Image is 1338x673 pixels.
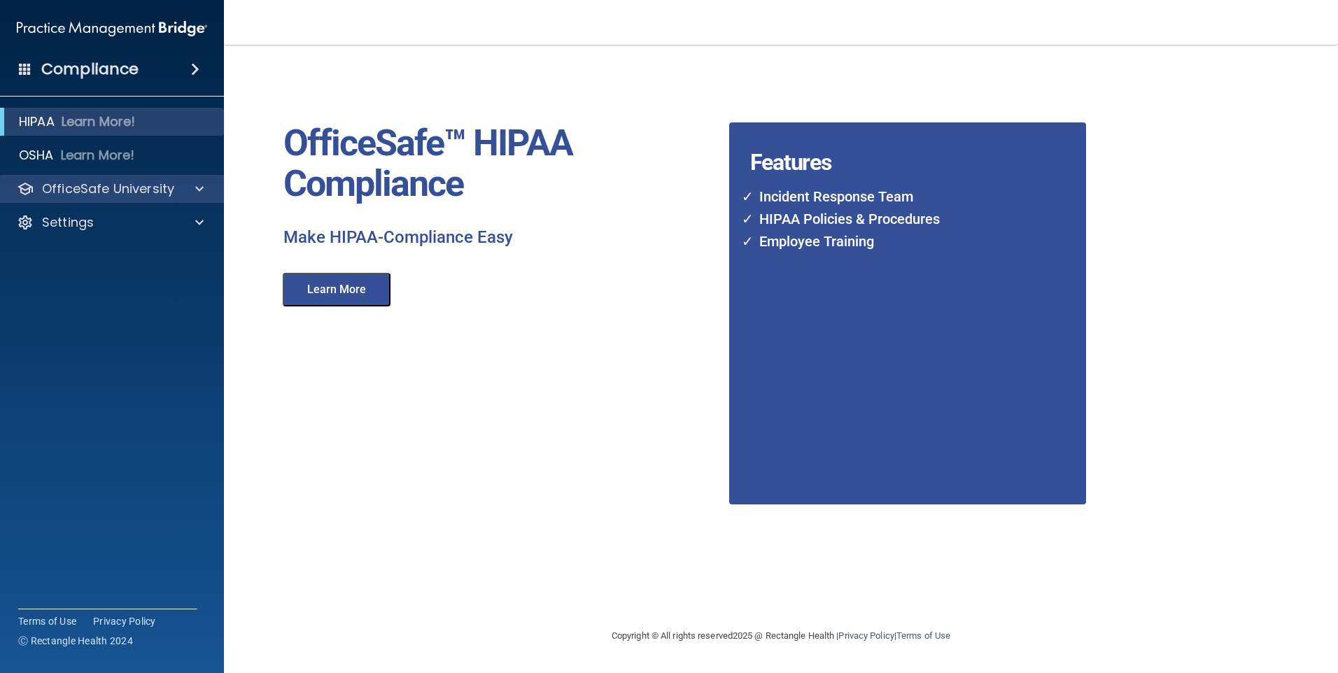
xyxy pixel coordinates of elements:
[17,214,204,231] a: Settings
[751,185,1031,208] li: Incident Response Team
[283,123,719,204] p: OfficeSafe™ HIPAA Compliance
[62,113,136,130] p: Learn More!
[526,614,1036,658] div: Copyright © All rights reserved 2025 @ Rectangle Health | |
[42,214,94,231] p: Settings
[838,630,894,641] a: Privacy Policy
[19,147,54,164] p: OSHA
[18,634,133,648] span: Ⓒ Rectangle Health 2024
[751,208,1031,230] li: HIPAA Policies & Procedures
[42,180,174,197] p: OfficeSafe University
[17,180,204,197] a: OfficeSafe University
[283,273,390,306] button: Learn More
[729,122,1049,150] h4: Features
[896,630,950,641] a: Terms of Use
[283,227,719,249] p: Make HIPAA-Compliance Easy
[41,59,139,79] h4: Compliance
[61,147,135,164] p: Learn More!
[273,285,404,295] a: Learn More
[751,230,1031,253] li: Employee Training
[18,614,76,628] a: Terms of Use
[19,113,55,130] p: HIPAA
[93,614,156,628] a: Privacy Policy
[17,15,207,43] img: PMB logo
